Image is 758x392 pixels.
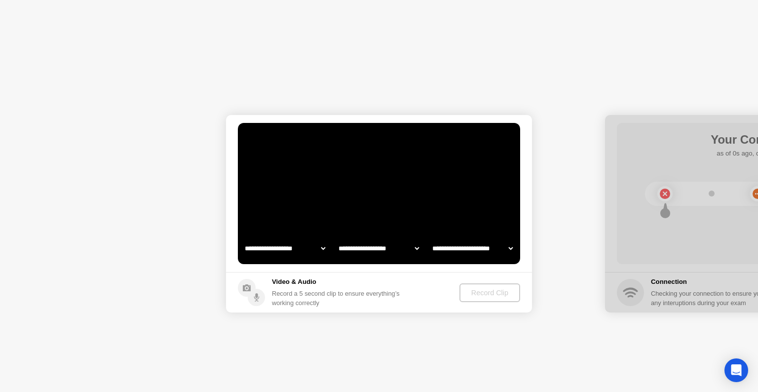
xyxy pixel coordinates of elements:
div: Open Intercom Messenger [724,358,748,382]
button: Record Clip [459,283,520,302]
select: Available microphones [430,238,515,258]
select: Available cameras [243,238,327,258]
select: Available speakers [337,238,421,258]
div: Record a 5 second clip to ensure everything’s working correctly [272,289,404,308]
h5: Video & Audio [272,277,404,287]
div: Record Clip [463,289,516,297]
